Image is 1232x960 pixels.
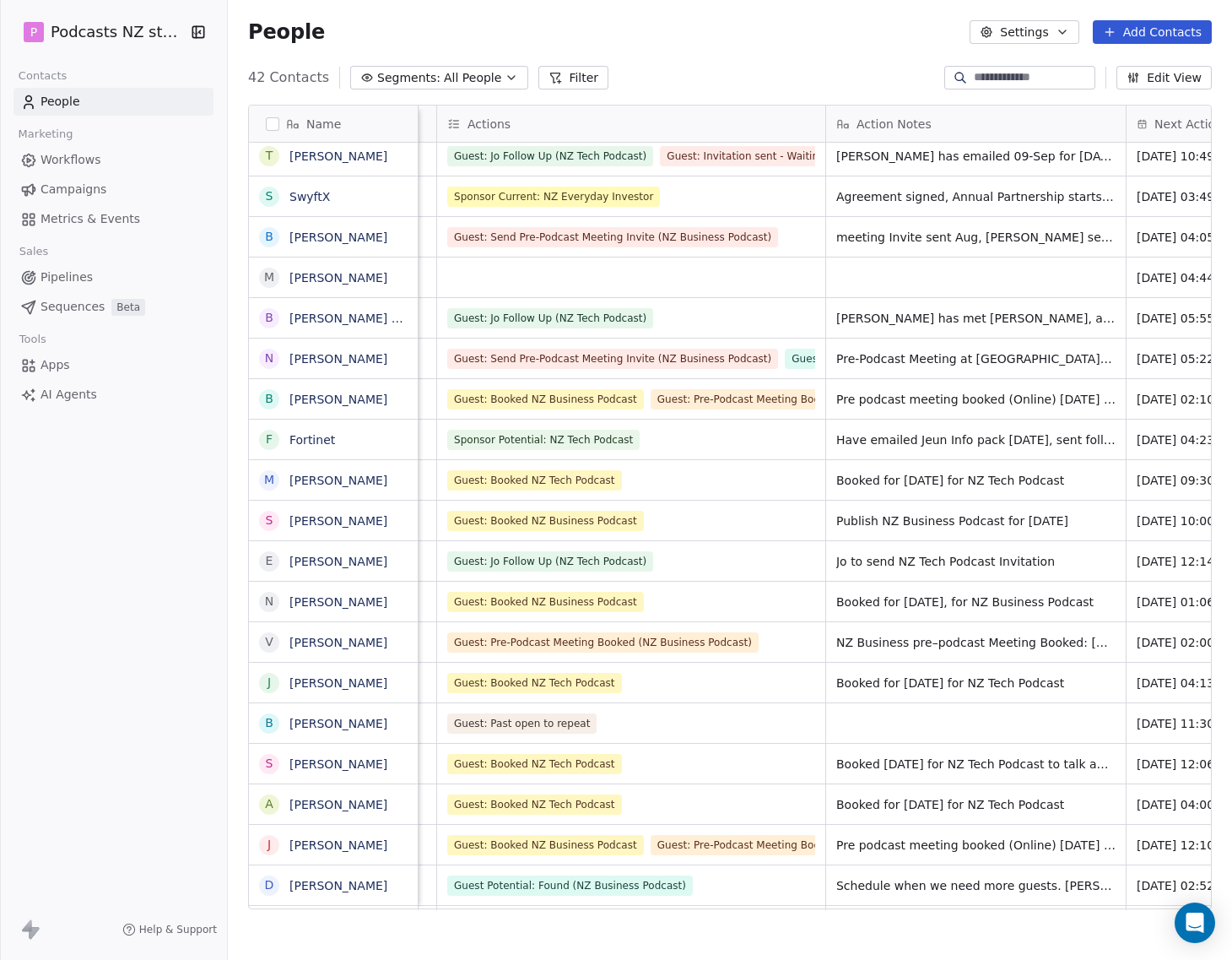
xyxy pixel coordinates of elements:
div: A [265,795,273,813]
span: Guest: Booked NZ Tech Podcast [447,673,622,693]
div: D [265,876,274,894]
a: [PERSON_NAME] [289,149,387,163]
a: Campaigns [14,176,213,203]
a: Workflows [14,146,213,174]
span: Jo to send NZ Tech Podcast Invitation [836,553,1116,570]
a: [PERSON_NAME] [289,514,387,528]
span: Guest: Jo Follow Up (NZ Business Podcast) [785,349,1013,369]
button: Edit View [1116,66,1212,89]
span: Workflows [41,151,101,169]
a: [PERSON_NAME] [289,757,387,771]
div: J [267,836,271,854]
div: S [266,187,273,205]
div: E [266,552,273,570]
div: T [266,147,273,165]
a: Fortinet [289,433,335,447]
a: [PERSON_NAME] [289,676,387,690]
span: Guest: Booked NZ Business Podcast [447,592,644,612]
span: Sponsor Current: NZ Everyday Investor [447,187,660,207]
span: Sales [12,239,56,264]
div: J [267,674,271,692]
span: Help & Support [139,923,217,936]
div: Actions [437,106,825,142]
a: SequencesBeta [14,293,213,321]
span: Agreement signed, Annual Partnership starts [DATE], Invoice to be sent [836,188,1116,205]
span: Action Notes [856,116,932,133]
div: V [265,633,273,651]
div: M [264,268,274,286]
span: Guest: Booked NZ Tech Podcast [447,470,622,491]
a: [PERSON_NAME] [289,271,387,285]
span: Booked [DATE] for NZ Tech Podcast to talk about new Auckland Innovation & Technology Alliance + A... [836,756,1116,773]
span: Guest: Send Pre-Podcast Meeting Invite (NZ Business Podcast) [447,227,778,247]
span: Booked for [DATE] for NZ Tech Podcast [836,796,1116,813]
span: Beta [111,299,145,316]
span: People [41,93,80,111]
a: [PERSON_NAME] [289,798,387,811]
span: [PERSON_NAME] has met [PERSON_NAME], and he says in October/November timeframe should work. Good ... [836,310,1116,327]
div: B [265,390,273,408]
button: PPodcasts NZ studio [20,18,180,46]
span: Schedule when we need more guests. [PERSON_NAME] still have contact via LinkedIn. Has previously ... [836,877,1116,894]
a: People [14,88,213,116]
button: Filter [538,66,608,89]
a: [PERSON_NAME] Pan [289,312,413,325]
div: Name [249,106,418,142]
div: B [265,309,273,327]
span: Contacts [11,63,74,89]
div: Action Notes [826,106,1126,142]
span: Booked for [DATE] for NZ Tech Podcast [836,472,1116,489]
div: M [264,471,274,489]
span: 42 Contacts [248,68,329,88]
button: Settings [970,20,1078,44]
a: [PERSON_NAME] [289,474,387,487]
span: P [30,24,37,41]
span: Name [306,116,341,133]
span: Guest: Pre-Podcast Meeting Booked (NZ Business Podcast) [651,389,962,409]
span: Pre-Podcast Meeting at [GEOGRAPHIC_DATA] invite [836,350,1116,367]
span: Guest: Booked NZ Business Podcast [447,511,644,531]
span: Pre podcast meeting booked (Online) [DATE] 12:10pm, [GEOGRAPHIC_DATA] Business Podcast Booked [DATE] [836,837,1116,854]
div: grid [249,143,419,910]
span: Guest: Invitation sent - Waiting for reply (NZ Tech Podcast) [660,146,972,166]
span: Guest: Booked NZ Tech Podcast [447,754,622,774]
a: [PERSON_NAME] [289,352,387,366]
span: Guest: Pre-Podcast Meeting Booked (NZ Business Podcast) [651,835,962,855]
span: Guest: Pre-Podcast Meeting Booked (NZ Business Podcast) [447,632,759,653]
a: [PERSON_NAME] [289,879,387,892]
span: Tools [12,327,53,352]
span: Sequences [41,298,105,316]
a: Help & Support [122,923,217,936]
span: AI Agents [41,386,97,404]
span: Guest: Booked NZ Business Podcast [447,389,644,409]
span: People [248,19,325,45]
span: Metrics & Events [41,210,140,228]
span: Guest: Jo Follow Up (NZ Tech Podcast) [447,551,653,572]
span: Marketing [11,122,80,147]
a: [PERSON_NAME] [289,595,387,609]
span: Actions [467,116,511,133]
a: [PERSON_NAME] [289,636,387,649]
span: Guest: Past open to repeat [447,713,597,734]
span: Sponsor Potential: NZ Tech Podcast [447,430,640,450]
a: [PERSON_NAME] [289,838,387,852]
a: Apps [14,351,213,379]
div: F [266,431,273,448]
a: Pipelines [14,263,213,291]
div: S [266,755,273,773]
div: S [266,512,273,529]
span: meeting Invite sent Aug, [PERSON_NAME] sent a reminder [DATE] [836,229,1116,246]
span: Campaigns [41,181,106,198]
a: AI Agents [14,381,213,409]
span: Pipelines [41,268,93,286]
span: NZ Business pre–podcast Meeting Booked: [DATE] 2:00pm [836,634,1116,651]
span: Segments: [377,69,440,87]
span: Apps [41,356,70,374]
span: Guest: Booked NZ Tech Podcast [447,795,622,815]
a: [PERSON_NAME] [289,555,387,568]
span: Guest: Booked NZ Business Podcast [447,835,644,855]
div: N [265,593,273,610]
div: B [265,714,273,732]
span: Pre podcast meeting booked (Online) [DATE] 2:10pm, Booked for [DATE] 1pm - 2:30pm for NZ Business... [836,391,1116,408]
a: [PERSON_NAME] [289,717,387,730]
